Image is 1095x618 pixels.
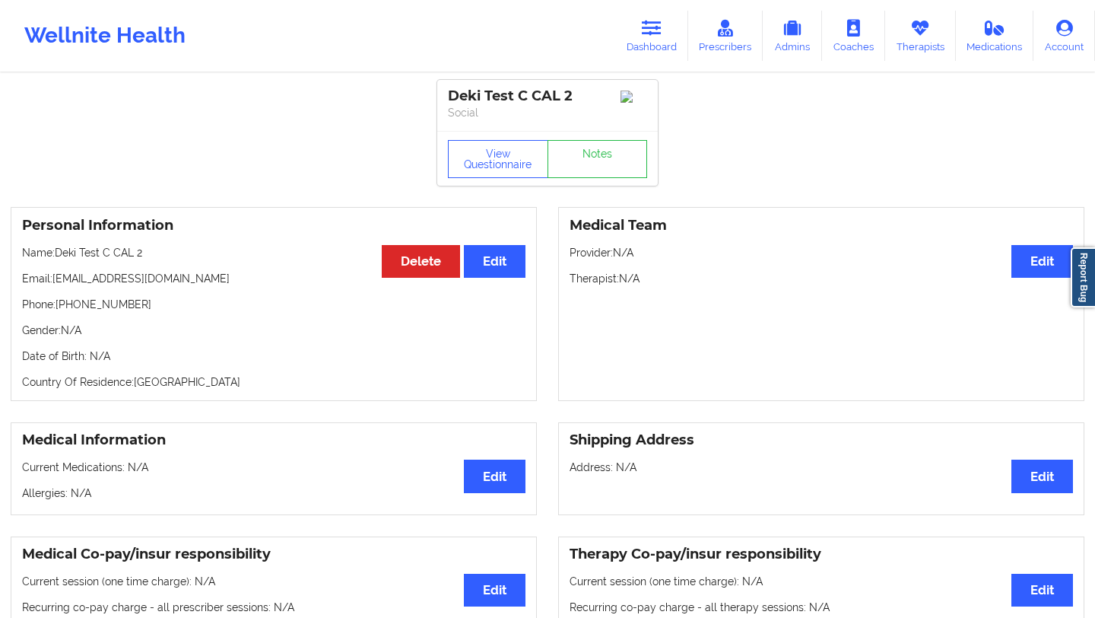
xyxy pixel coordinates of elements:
[464,460,525,492] button: Edit
[688,11,763,61] a: Prescribers
[1033,11,1095,61] a: Account
[22,486,525,501] p: Allergies: N/A
[570,600,1073,615] p: Recurring co-pay charge - all therapy sessions : N/A
[570,217,1073,234] h3: Medical Team
[22,245,525,260] p: Name: Deki Test C CAL 2
[1011,574,1073,607] button: Edit
[464,245,525,278] button: Edit
[1011,245,1073,278] button: Edit
[1071,247,1095,307] a: Report Bug
[570,460,1073,475] p: Address: N/A
[22,374,525,390] p: Country Of Residence: [GEOGRAPHIC_DATA]
[22,271,525,286] p: Email: [EMAIL_ADDRESS][DOMAIN_NAME]
[763,11,822,61] a: Admins
[22,323,525,338] p: Gender: N/A
[22,600,525,615] p: Recurring co-pay charge - all prescriber sessions : N/A
[547,140,648,178] a: Notes
[448,88,647,105] div: Deki Test C CAL 2
[1011,460,1073,492] button: Edit
[615,11,688,61] a: Dashboard
[22,460,525,475] p: Current Medications: N/A
[570,546,1073,563] h3: Therapy Co-pay/insur responsibility
[22,546,525,563] h3: Medical Co-pay/insur responsibility
[22,349,525,364] p: Date of Birth: N/A
[22,574,525,589] p: Current session (one time charge): N/A
[570,245,1073,260] p: Provider: N/A
[448,140,548,178] button: View Questionnaire
[22,297,525,312] p: Phone: [PHONE_NUMBER]
[822,11,885,61] a: Coaches
[885,11,956,61] a: Therapists
[464,574,525,607] button: Edit
[448,105,647,120] p: Social
[620,91,647,103] img: Image%2Fplaceholer-image.png
[382,245,460,278] button: Delete
[22,432,525,449] h3: Medical Information
[570,271,1073,286] p: Therapist: N/A
[22,217,525,234] h3: Personal Information
[570,432,1073,449] h3: Shipping Address
[570,574,1073,589] p: Current session (one time charge): N/A
[956,11,1034,61] a: Medications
